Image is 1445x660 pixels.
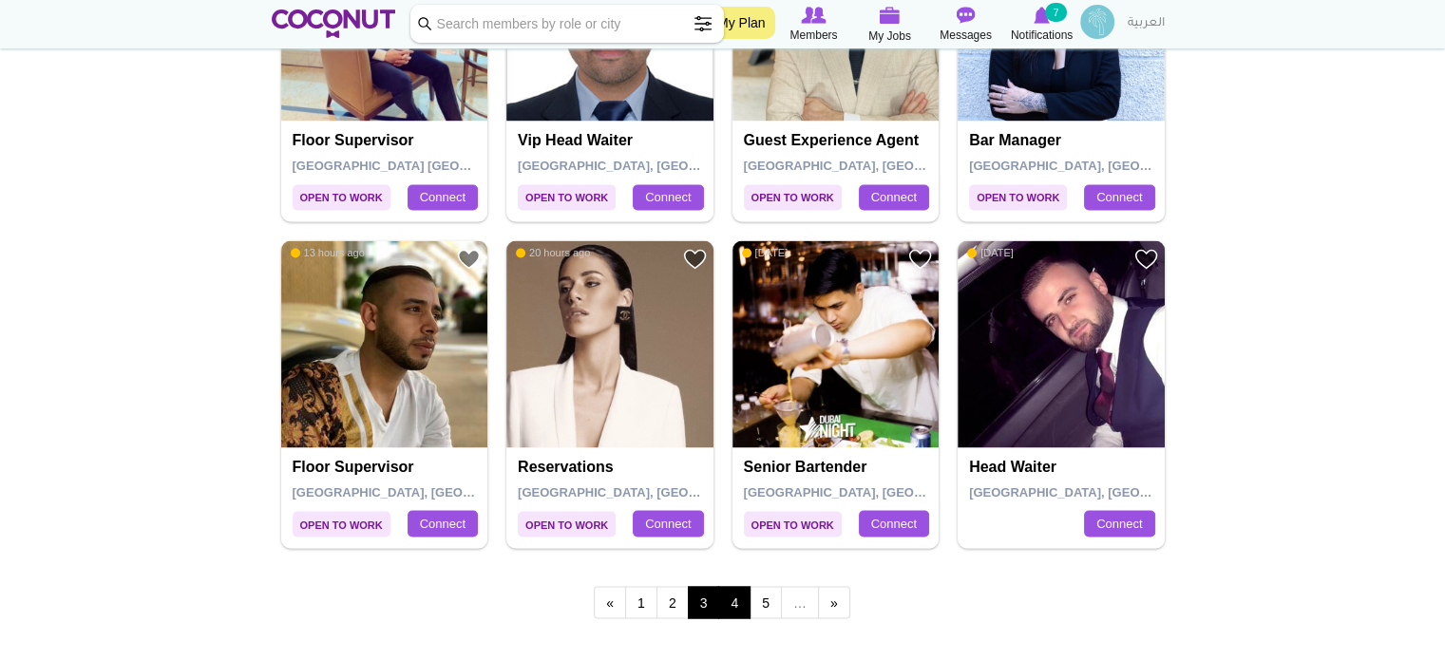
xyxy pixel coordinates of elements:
span: [GEOGRAPHIC_DATA], [GEOGRAPHIC_DATA] [293,484,563,499]
a: ‹ previous [594,586,626,618]
span: 13 hours ago [291,246,365,259]
a: Add to Favourites [683,247,707,271]
h4: Head Waiter [969,459,1158,476]
a: Connect [633,184,703,211]
a: 1 [625,586,657,618]
a: 4 [718,586,751,618]
span: 3 [688,586,720,618]
img: Notifications [1034,7,1050,24]
span: [DATE] [967,246,1014,259]
h4: Vip Head Waiter [518,132,707,149]
img: Home [272,9,396,38]
a: Browse Members Members [776,5,852,45]
span: Messages [940,26,992,45]
h4: Bar Manager [969,132,1158,149]
span: Open to Work [744,511,842,537]
a: Connect [633,510,703,537]
img: Messages [957,7,976,24]
input: Search members by role or city [410,5,724,43]
span: Notifications [1011,26,1073,45]
a: Connect [859,184,929,211]
h4: Floor Supervisor [293,459,482,476]
span: [GEOGRAPHIC_DATA], [GEOGRAPHIC_DATA] [518,484,789,499]
small: 7 [1045,3,1066,22]
span: Open to Work [518,184,616,210]
a: Connect [1084,184,1154,211]
img: Browse Members [801,7,826,24]
a: next › [818,586,850,618]
a: Connect [408,510,478,537]
a: Add to Favourites [1134,247,1158,271]
h4: Floor Supervisor [293,132,482,149]
span: [GEOGRAPHIC_DATA], [GEOGRAPHIC_DATA] [518,159,789,173]
a: My Plan [708,7,775,39]
span: [GEOGRAPHIC_DATA], [GEOGRAPHIC_DATA] [744,484,1015,499]
a: Connect [1084,510,1154,537]
a: Notifications Notifications 7 [1004,5,1080,45]
span: [GEOGRAPHIC_DATA] [GEOGRAPHIC_DATA] [293,159,560,173]
a: 2 [656,586,689,618]
span: [GEOGRAPHIC_DATA], [GEOGRAPHIC_DATA] [744,159,1015,173]
span: [DATE] [742,246,789,259]
span: Open to Work [518,511,616,537]
span: Open to Work [293,184,390,210]
img: My Jobs [880,7,901,24]
span: Open to Work [293,511,390,537]
span: Members [789,26,837,45]
span: [GEOGRAPHIC_DATA], [GEOGRAPHIC_DATA] [969,484,1240,499]
h4: Senior Bartender [744,459,933,476]
a: My Jobs My Jobs [852,5,928,46]
a: العربية [1118,5,1174,43]
span: 20 hours ago [516,246,590,259]
a: Messages Messages [928,5,1004,45]
span: Open to Work [969,184,1067,210]
a: Add to Favourites [908,247,932,271]
h4: Reservations [518,459,707,476]
h4: Guest experience agent [744,132,933,149]
a: Connect [859,510,929,537]
span: My Jobs [868,27,911,46]
span: … [781,586,819,618]
a: 5 [750,586,782,618]
span: [GEOGRAPHIC_DATA], [GEOGRAPHIC_DATA] [969,159,1240,173]
a: Add to Favourites [457,247,481,271]
span: Open to Work [744,184,842,210]
a: Connect [408,184,478,211]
